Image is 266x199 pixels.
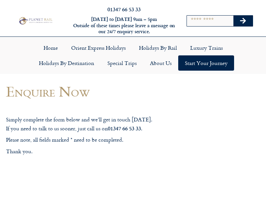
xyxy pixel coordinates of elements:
[6,136,174,144] p: Please note, all fields marked * need to be completed.
[6,115,174,133] p: Simply complete the form below and we’ll get in touch [DATE]. If you need to talk to us sooner, j...
[6,147,174,156] p: Thank you.
[107,5,141,13] a: 01347 66 53 33
[72,16,176,35] h6: [DATE] to [DATE] 9am – 5pm Outside of these times please leave a message on our 24/7 enquiry serv...
[6,84,174,99] h1: Enquire Now
[108,124,141,132] strong: 01347 66 53 33
[184,40,229,55] a: Luxury Trains
[132,40,184,55] a: Holidays by Rail
[3,40,263,71] nav: Menu
[178,55,234,71] a: Start your Journey
[101,55,143,71] a: Special Trips
[65,40,132,55] a: Orient Express Holidays
[37,40,65,55] a: Home
[143,55,178,71] a: About Us
[233,16,253,26] button: Search
[18,16,53,25] img: Planet Rail Train Holidays Logo
[32,55,101,71] a: Holidays by Destination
